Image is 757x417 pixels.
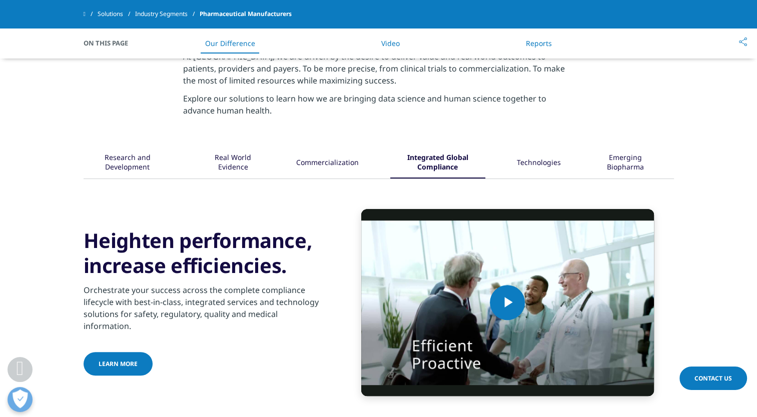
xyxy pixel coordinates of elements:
div: Commercialization [296,147,359,178]
div: Real World Evidence [202,147,265,178]
video-js: Video Player [361,209,654,396]
div: Technologies [517,147,561,178]
a: Our Difference [205,38,255,48]
a: Industry Segments [135,5,200,23]
button: Integrated Global Compliance [389,147,485,178]
a: Contact Us [679,366,747,390]
p: Explore our solutions to learn how we are bringing data science and human science together to adv... [183,92,574,122]
button: Play Video [490,285,525,320]
span: On This Page [84,38,139,48]
p: At [GEOGRAPHIC_DATA], we are driven by the desire to deliver value and real world outcomes to pat... [183,50,574,92]
div: Research and Development [85,147,170,178]
a: Video [381,38,400,48]
span: Pharmaceutical Manufacturers [200,5,292,23]
a: Reports [526,38,552,48]
a: Solutions [98,5,135,23]
h3: Heighten performance, increase efficiencies. [84,228,326,278]
div: Integrated Global Compliance [390,147,485,178]
button: Emerging Biopharma [591,147,658,178]
a: Learn More [84,352,153,375]
button: Technologies [515,147,561,178]
button: Research and Development [84,147,170,178]
button: Open Preferences [8,387,33,412]
div: Orchestrate your success across the complete compliance lifecycle with best-in-class, integrated ... [84,278,326,332]
button: Real World Evidence [200,147,265,178]
div: Emerging Biopharma [592,147,658,178]
button: Commercialization [295,147,359,178]
span: Learn More [99,359,138,368]
span: Contact Us [694,374,732,382]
